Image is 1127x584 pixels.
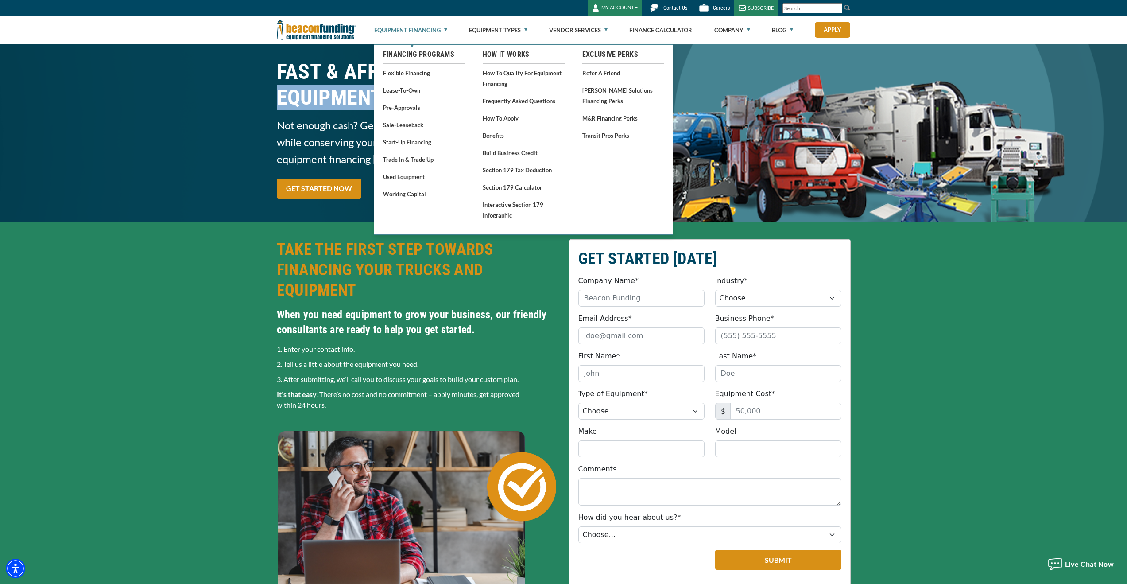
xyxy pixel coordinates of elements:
[715,351,757,362] label: Last Name*
[277,359,558,370] p: 2. Tell us a little about the equipment you need.
[277,390,319,398] strong: It’s that easy!
[549,16,608,44] a: Vendor Services
[629,16,692,44] a: Finance Calculator
[715,389,775,399] label: Equipment Cost*
[469,16,527,44] a: Equipment Types
[578,351,620,362] label: First Name*
[782,3,842,13] input: Search
[483,199,565,221] a: Interactive Section 179 Infographic
[383,102,465,113] a: Pre-approvals
[715,365,841,382] input: Doe
[715,327,841,344] input: (555) 555-5555
[663,5,687,11] span: Contact Us
[713,5,730,11] span: Careers
[715,313,774,324] label: Business Phone*
[483,147,565,158] a: Build Business Credit
[6,559,25,578] div: Accessibility Menu
[483,164,565,175] a: Section 179 Tax Deduction
[833,5,840,12] a: Clear search text
[714,16,750,44] a: Company
[582,67,664,78] a: Refer a Friend
[578,426,597,437] label: Make
[815,22,850,38] a: Apply
[483,182,565,193] a: Section 179 Calculator
[277,374,558,385] p: 3. After submitting, we’ll call you to discuss your goals to build your custom plan.
[715,426,736,437] label: Model
[715,276,748,286] label: Industry*
[578,550,686,577] iframe: reCAPTCHA
[578,249,841,269] h2: GET STARTED [DATE]
[277,389,558,410] p: There’s no cost and no commitment – apply minutes, get approved within 24 hours.
[383,85,465,96] a: Lease-To-Own
[730,403,841,420] input: 50,000
[1043,551,1119,577] button: Live Chat Now
[578,389,648,399] label: Type of Equipment*
[383,154,465,165] a: Trade In & Trade Up
[383,171,465,182] a: Used Equipment
[277,59,558,110] h1: FAST & AFFORDABLE TRUCK &
[277,16,356,44] img: Beacon Funding Corporation logo
[578,313,632,324] label: Email Address*
[715,550,841,570] button: Submit
[277,307,558,337] h4: When you need equipment to grow your business, our friendly consultants are ready to help you get...
[844,4,851,11] img: Search
[582,49,664,60] a: Exclusive Perks
[374,16,447,44] a: Equipment Financing
[277,344,558,354] p: 1. Enter your contact info.
[483,95,565,106] a: Frequently Asked Questions
[578,290,705,307] input: Beacon Funding
[578,365,705,382] input: John
[715,403,731,420] span: $
[772,16,793,44] a: Blog
[582,113,664,124] a: M&R Financing Perks
[277,179,361,199] a: GET STARTED NOW
[578,327,705,344] input: jdoe@gmail.com
[483,113,565,124] a: How to Apply
[582,130,664,141] a: Transit Pros Perks
[383,188,465,199] a: Working Capital
[383,67,465,78] a: Flexible Financing
[578,276,639,286] label: Company Name*
[277,85,558,110] span: EQUIPMENT FINANCING
[383,49,465,60] a: Financing Programs
[483,130,565,141] a: Benefits
[483,67,565,89] a: How to Qualify for Equipment Financing
[483,49,565,60] a: How It Works
[277,117,558,167] span: Not enough cash? Get the trucks and equipment you need while conserving your cash! Opt for fast, ...
[582,85,664,106] a: [PERSON_NAME] Solutions Financing Perks
[578,512,681,523] label: How did you hear about us?*
[1065,560,1114,568] span: Live Chat Now
[578,464,617,475] label: Comments
[383,119,465,130] a: Sale-Leaseback
[383,136,465,148] a: Start-Up Financing
[277,239,558,300] h2: TAKE THE FIRST STEP TOWARDS FINANCING YOUR TRUCKS AND EQUIPMENT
